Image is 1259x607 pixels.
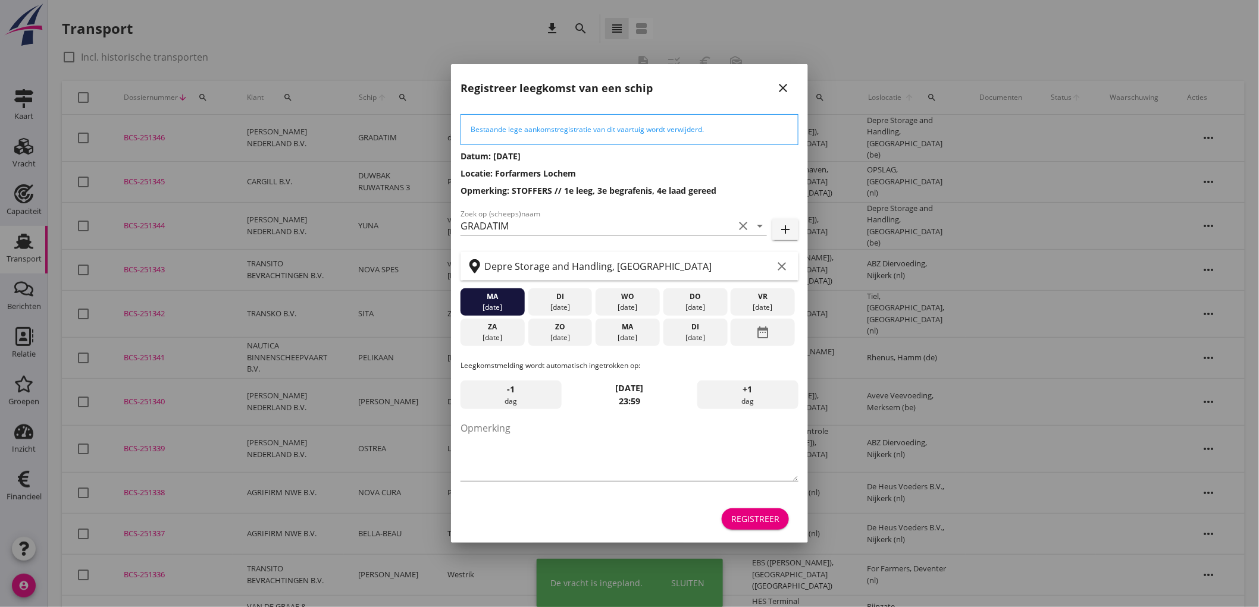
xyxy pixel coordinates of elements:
h3: Opmerking: STOFFERS // 1e leeg, 3e begrafenis, 4e laad gereed [461,184,798,197]
div: [DATE] [599,332,657,343]
span: -1 [508,383,515,396]
i: add [778,222,793,237]
strong: [DATE] [616,382,644,394]
p: Leegkomstmelding wordt automatisch ingetrokken op: [461,360,798,371]
div: di [666,322,725,332]
textarea: Opmerking [461,419,798,481]
div: [DATE] [531,302,589,313]
input: Zoek op (scheeps)naam [461,216,734,235]
div: vr [734,291,792,302]
h3: Datum: [DATE] [461,150,798,162]
i: date_range [756,322,770,343]
div: Bestaande lege aankomstregistratie van dit vaartuig wordt verwijderd. [471,124,788,135]
strong: 23:59 [619,395,640,407]
div: dag [697,380,798,409]
div: [DATE] [666,302,725,313]
div: do [666,291,725,302]
div: [DATE] [463,302,522,313]
i: clear [775,259,789,273]
div: [DATE] [531,332,589,343]
div: wo [599,291,657,302]
div: [DATE] [734,302,792,313]
i: arrow_drop_down [753,219,767,233]
div: [DATE] [666,332,725,343]
div: [DATE] [599,302,657,313]
div: [DATE] [463,332,522,343]
button: Registreer [722,508,789,530]
i: clear [736,219,750,233]
i: close [776,81,790,95]
div: ma [599,322,657,332]
div: Registreer [731,512,779,525]
h2: Registreer leegkomst van een schip [461,80,653,96]
input: Zoek op terminal of plaats [484,257,772,276]
h3: Locatie: Forfarmers Lochem [461,167,798,180]
div: di [531,291,589,302]
span: +1 [743,383,753,396]
div: za [463,322,522,332]
div: dag [461,380,562,409]
div: ma [463,291,522,302]
div: zo [531,322,589,332]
